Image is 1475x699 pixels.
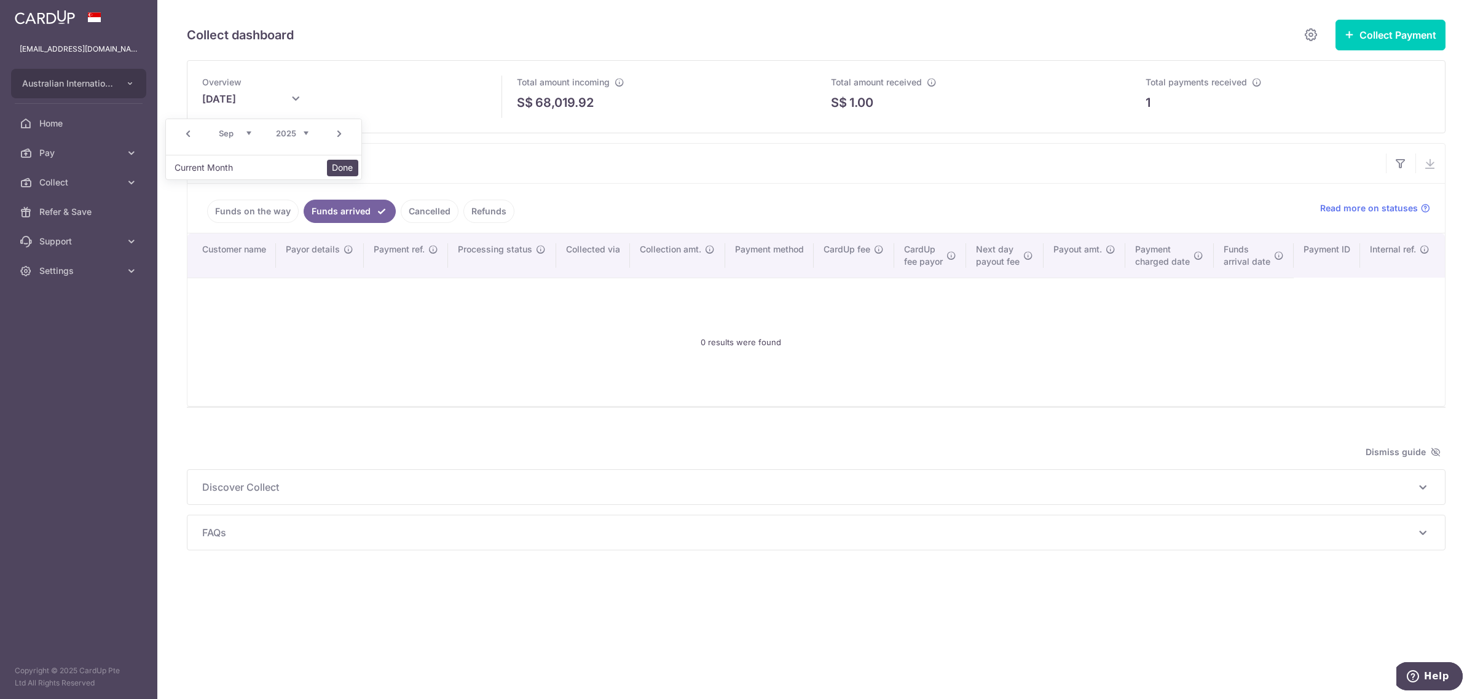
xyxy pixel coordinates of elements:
span: CardUp fee [824,243,870,256]
span: CardUp fee payor [904,243,943,268]
img: CardUp [15,10,75,25]
button: Current Month [170,160,238,176]
span: Dismiss guide [1366,445,1441,459]
span: Next day payout fee [976,243,1020,268]
span: Payor details [286,243,340,256]
a: Refunds [463,200,514,223]
h5: Collect dashboard [187,25,294,45]
span: Help [28,9,53,20]
span: Home [39,117,120,130]
span: Support [39,235,120,248]
th: Collected via [556,233,630,278]
span: Payout amt. [1053,243,1102,256]
span: Settings [39,265,120,277]
iframe: Opens a widget where you can find more information [1396,662,1463,693]
a: Cancelled [401,200,458,223]
span: Internal ref. [1370,243,1416,256]
p: FAQs [202,525,1430,540]
span: S$ [831,93,847,112]
input: Search [187,144,1386,183]
span: Payment charged date [1135,243,1190,268]
button: Australian International School Pte Ltd [11,69,146,98]
span: Total payments received [1146,77,1247,87]
span: S$ [517,93,533,112]
a: Funds on the way [207,200,299,223]
span: Collect [39,176,120,189]
span: Read more on statuses [1320,202,1418,214]
button: Collect Payment [1335,20,1445,50]
p: 1.00 [849,93,873,112]
p: 1 [1146,93,1150,112]
span: Payment ref. [374,243,425,256]
a: Next [332,127,347,141]
span: Total amount received [831,77,922,87]
span: Processing status [458,243,532,256]
button: Done [327,160,358,176]
span: Overview [202,77,242,87]
th: Payment method [725,233,814,278]
span: Discover Collect [202,480,1415,494]
div: 0 results were found [202,288,1279,396]
a: Read more on statuses [1320,202,1430,214]
a: Funds arrived [304,200,396,223]
span: Refer & Save [39,206,120,218]
th: Customer name [187,233,276,278]
span: Collection amt. [640,243,701,256]
p: 68,019.92 [535,93,594,112]
th: Payment ID [1294,233,1360,278]
p: [EMAIL_ADDRESS][DOMAIN_NAME] [20,43,138,55]
span: Total amount incoming [517,77,610,87]
span: Pay [39,147,120,159]
span: FAQs [202,525,1415,540]
a: Prev [181,127,195,141]
span: Funds arrival date [1224,243,1270,268]
p: Discover Collect [202,480,1430,494]
span: Australian International School Pte Ltd [22,77,113,90]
